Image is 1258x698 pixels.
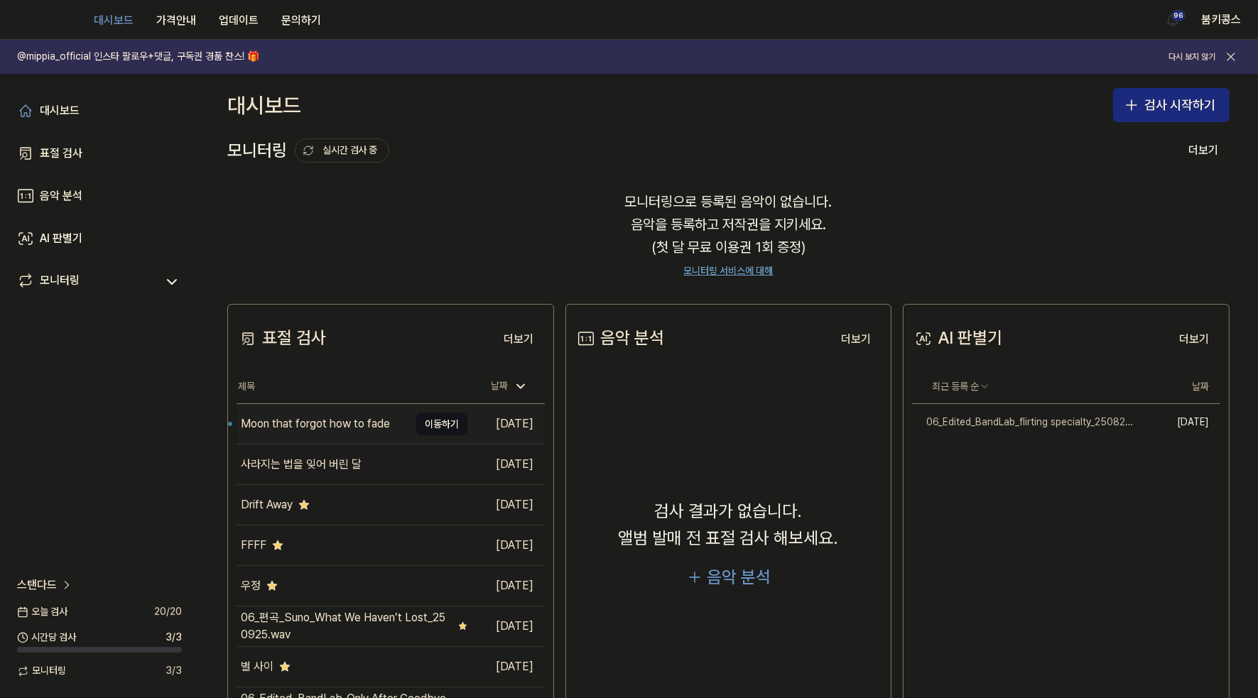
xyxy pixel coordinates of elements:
[17,605,67,619] span: 오늘 검사
[82,6,145,35] button: 대시보드
[166,631,182,645] span: 3 / 3
[145,6,207,35] button: 가격안내
[686,564,771,591] button: 음악 분석
[9,136,190,170] a: 표절 검사
[166,664,182,678] span: 3 / 3
[830,324,882,354] a: 더보기
[17,577,57,594] span: 스탠다드
[227,137,389,164] div: 모니터링
[1201,11,1241,28] button: 붐키콩스
[1171,10,1186,21] div: 96
[1168,324,1220,354] a: 더보기
[17,14,68,26] img: logo
[912,404,1138,441] a: 06_Edited_BandLab_flirting specialty_250826.wav
[492,325,545,354] button: 더보기
[485,375,533,398] div: 날짜
[154,605,182,619] span: 20 / 20
[467,485,544,525] td: [DATE]
[40,272,80,292] div: 모니터링
[40,230,82,247] div: AI 판별기
[241,537,266,554] div: FFFF
[40,102,80,119] div: 대시보드
[17,631,76,645] span: 시간당 검사
[9,222,190,256] a: AI 판별기
[467,606,544,647] td: [DATE]
[241,415,390,432] div: Moon that forgot how to fade
[467,525,544,566] td: [DATE]
[241,658,273,675] div: 별 사이
[1164,11,1181,28] img: 알림
[416,413,467,435] button: 이동하기
[1168,51,1215,63] button: 다시 보지 않기
[492,324,545,354] a: 더보기
[17,664,66,678] span: 모니터링
[9,179,190,213] a: 음악 분석
[912,415,1138,430] div: 06_Edited_BandLab_flirting specialty_250826.wav
[237,325,326,351] div: 표절 검사
[227,173,1230,295] div: 모니터링으로 등록된 음악이 없습니다. 음악을 등록하고 저작권을 지키세요. (첫 달 무료 이용권 1회 증정)
[241,456,362,473] div: 사라지는 법을 잊어 버린 달
[1168,325,1220,354] button: 더보기
[1113,88,1230,122] button: 검사 시작하기
[227,88,301,122] div: 대시보드
[1161,9,1184,31] button: 알림96
[9,94,190,128] a: 대시보드
[237,370,467,404] th: 제목
[40,145,82,162] div: 표절 검사
[207,1,270,40] a: 업데이트
[707,564,771,591] div: 음악 분석
[241,609,452,643] div: 06_편곡_Suno_What We Haven’t Lost_250925.wav
[467,566,544,606] td: [DATE]
[619,498,839,552] div: 검사 결과가 없습니다. 앨범 발매 전 표절 검사 해보세요.
[241,577,261,594] div: 우정
[1138,370,1220,404] th: 날짜
[1177,136,1230,165] button: 더보기
[575,325,664,351] div: 음악 분석
[467,445,544,485] td: [DATE]
[40,187,82,205] div: 음악 분석
[467,647,544,687] td: [DATE]
[830,325,882,354] button: 더보기
[467,404,544,445] td: [DATE]
[270,6,332,35] button: 문의하기
[684,264,774,278] a: 모니터링 서비스에 대해
[295,138,389,163] button: 실시간 검사 중
[17,577,74,594] a: 스탠다드
[912,325,1002,351] div: AI 판별기
[1138,404,1220,441] td: [DATE]
[207,6,270,35] button: 업데이트
[241,496,293,513] div: Drift Away
[17,50,259,64] h1: @mippia_official 인스타 팔로우+댓글, 구독권 경품 찬스! 🎁
[17,272,156,292] a: 모니터링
